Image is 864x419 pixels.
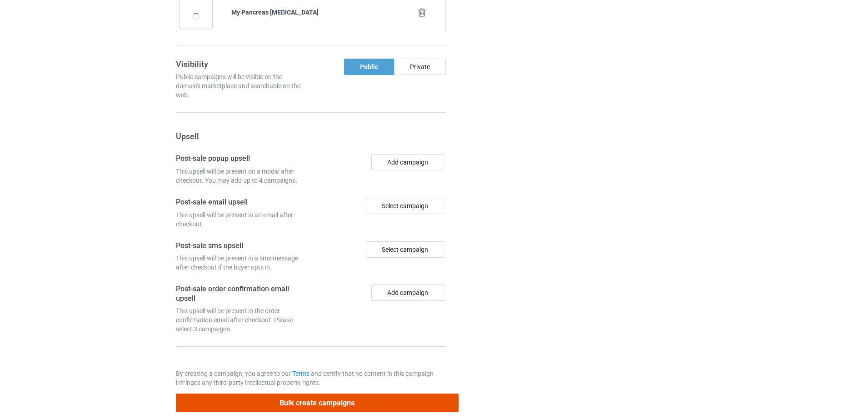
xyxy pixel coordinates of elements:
[176,198,308,207] h4: Post-sale email upsell
[176,210,308,229] div: This upsell will be present in an email after checkout.
[371,154,444,170] button: Add campaign
[394,59,446,75] div: Private
[176,72,308,100] div: Public campaigns will be visible on the domain's marketplace and searchable on the web.
[231,9,319,16] b: My Pancreas [MEDICAL_DATA]
[366,241,444,258] div: Select campaign
[176,284,308,303] h4: Post-sale order confirmation email upsell
[344,59,394,75] div: Public
[176,241,308,251] h4: Post-sale sms upsell
[176,254,308,272] div: This upsell will be present in a sms message after checkout if the buyer opts in.
[366,198,444,214] div: Select campaign
[176,369,446,387] p: By creating a campaign, you agree to our and certify that no content in this campaign infringes a...
[371,284,444,301] button: Add campaign
[176,394,459,412] button: Bulk create campaigns
[176,167,308,185] div: This upsell will be present on a modal after checkout. You may add up to 4 campaigns.
[292,370,310,377] a: Terms
[176,154,308,164] h4: Post-sale popup upsell
[176,131,446,141] h3: Upsell
[176,306,308,334] div: This upsell will be present in the order confirmation email after checkout. Please select 3 campa...
[176,59,308,69] h3: Visibility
